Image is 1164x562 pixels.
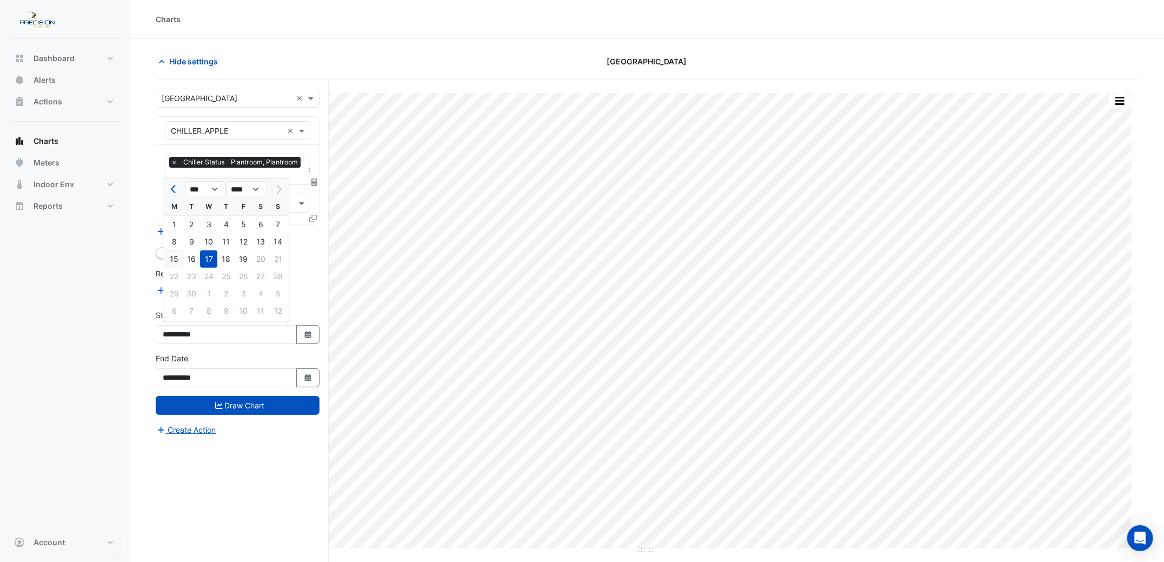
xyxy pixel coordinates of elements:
[252,233,269,250] div: 13
[252,216,269,233] div: 6
[14,53,25,64] app-icon: Dashboard
[156,424,217,436] button: Create Action
[183,250,200,268] div: Tuesday, September 16, 2025
[169,56,218,67] span: Hide settings
[165,233,183,250] div: Monday, September 8, 2025
[226,181,267,197] select: Select year
[235,198,252,215] div: F
[269,233,287,250] div: 14
[9,91,121,113] button: Actions
[9,152,121,174] button: Meters
[217,216,235,233] div: 4
[168,181,181,198] button: Previous month
[13,9,62,30] img: Company Logo
[9,195,121,217] button: Reports
[14,157,25,168] app-icon: Meters
[185,181,226,197] select: Select month
[9,174,121,195] button: Indoor Env
[14,75,25,85] app-icon: Alerts
[235,250,252,268] div: 19
[165,216,183,233] div: 1
[14,179,25,190] app-icon: Indoor Env
[1109,94,1130,108] button: More Options
[34,53,75,64] span: Dashboard
[200,250,217,268] div: Wednesday, September 17, 2025
[235,233,252,250] div: 12
[235,216,252,233] div: Friday, September 5, 2025
[165,250,183,268] div: 15
[14,96,25,107] app-icon: Actions
[287,125,296,136] span: Clear
[217,233,235,250] div: Thursday, September 11, 2025
[34,96,62,107] span: Actions
[9,48,121,69] button: Dashboard
[34,537,65,548] span: Account
[200,198,217,215] div: W
[34,157,59,168] span: Meters
[9,532,121,553] button: Account
[269,216,287,233] div: Sunday, September 7, 2025
[183,233,200,250] div: Tuesday, September 9, 2025
[165,198,183,215] div: M
[235,250,252,268] div: Friday, September 19, 2025
[156,396,320,415] button: Draw Chart
[235,233,252,250] div: Friday, September 12, 2025
[308,164,314,175] span: Clear
[303,373,313,382] fa-icon: Select Date
[156,353,188,364] label: End Date
[183,198,200,215] div: T
[310,177,320,187] span: Choose Function
[9,69,121,91] button: Alerts
[252,198,269,215] div: S
[200,216,217,233] div: 3
[183,250,200,268] div: 16
[34,179,74,190] span: Indoor Env
[200,216,217,233] div: Wednesday, September 3, 2025
[303,330,313,339] fa-icon: Select Date
[156,14,181,25] div: Charts
[9,130,121,152] button: Charts
[165,216,183,233] div: Monday, September 1, 2025
[165,233,183,250] div: 8
[183,216,200,233] div: 2
[607,56,687,67] span: [GEOGRAPHIC_DATA]
[200,233,217,250] div: Wednesday, September 10, 2025
[156,268,212,279] label: Reference Lines
[14,136,25,147] app-icon: Charts
[217,198,235,215] div: T
[269,198,287,215] div: S
[309,214,317,223] span: Clone Favourites and Tasks from this Equipment to other Equipment
[269,233,287,250] div: Sunday, September 14, 2025
[235,216,252,233] div: 5
[34,136,58,147] span: Charts
[217,233,235,250] div: 11
[14,201,25,211] app-icon: Reports
[183,233,200,250] div: 9
[200,250,217,268] div: 17
[200,233,217,250] div: 10
[181,157,301,168] span: Chiller Status - Plantroom, Plantroom
[217,250,235,268] div: 18
[252,233,269,250] div: Saturday, September 13, 2025
[269,216,287,233] div: 7
[156,309,192,321] label: Start Date
[156,284,236,296] button: Add Reference Line
[169,157,179,168] span: ×
[217,216,235,233] div: Thursday, September 4, 2025
[183,216,200,233] div: Tuesday, September 2, 2025
[217,250,235,268] div: Thursday, September 18, 2025
[34,201,63,211] span: Reports
[34,75,56,85] span: Alerts
[252,216,269,233] div: Saturday, September 6, 2025
[165,250,183,268] div: Monday, September 15, 2025
[156,225,221,237] button: Add Equipment
[296,92,305,104] span: Clear
[1127,525,1153,551] div: Open Intercom Messenger
[156,52,225,71] button: Hide settings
